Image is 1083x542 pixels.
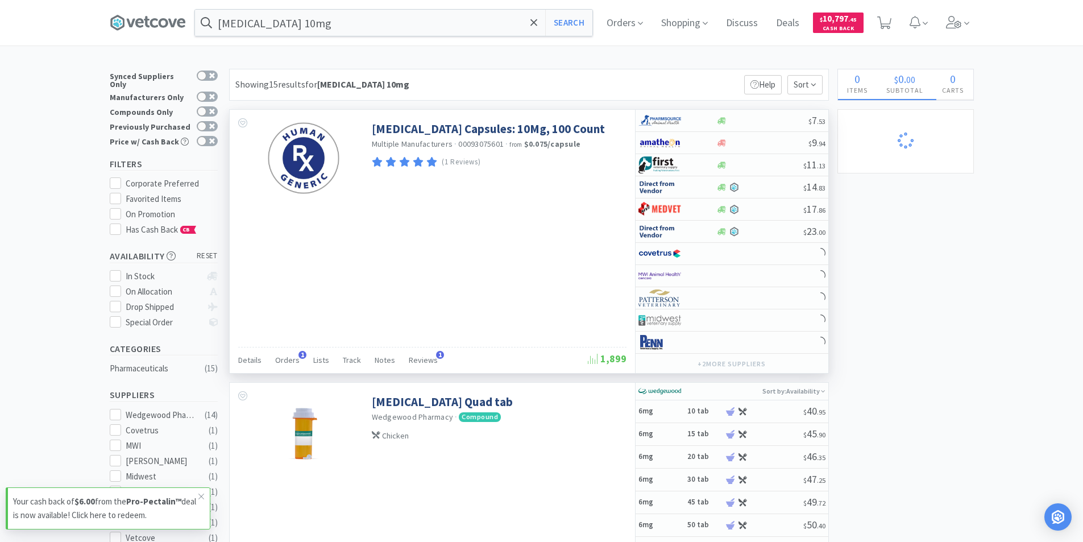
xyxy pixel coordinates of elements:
div: ( 1 ) [209,439,218,453]
img: f6b2451649754179b5b4e0c70c3f7cb0_2.png [638,267,681,284]
span: 0 [950,72,956,86]
p: Help [744,75,782,94]
span: Has Cash Back [126,224,197,235]
span: . 83 [817,184,825,192]
h5: Categories [110,342,218,355]
span: $ [803,431,807,439]
span: 40 [803,404,825,417]
img: 50e03ac4a87441e1a6f8c1281cf75e3b_164633.png [267,121,341,195]
span: . 45 [848,16,857,23]
p: Your cash back of from the deal is now available! Click here to redeem. [13,495,198,522]
div: Showing 15 results [235,77,409,92]
span: $ [803,453,807,462]
img: 6b13d12424e64185af44ac7efcacccc8_595751.png [267,394,341,468]
div: Favorited Items [126,192,218,206]
div: MWI [126,439,196,453]
div: ( 14 ) [205,408,218,422]
img: 77fca1acd8b6420a9015268ca798ef17_1.png [638,245,681,262]
span: 1,899 [588,352,626,365]
span: from [509,140,522,148]
span: 00 [906,74,915,85]
span: · [505,139,508,149]
span: for [305,78,409,90]
div: ( 15 ) [205,362,218,375]
div: ( 1 ) [209,424,218,437]
span: 17 [803,202,825,216]
div: . [877,73,933,85]
h4: Items [838,85,877,96]
span: . 86 [817,206,825,214]
span: $ [803,522,807,530]
strong: [MEDICAL_DATA] 10mg [317,78,409,90]
a: Deals [771,18,804,28]
span: . 13 [817,162,825,170]
img: 7915dbd3f8974342a4dc3feb8efc1740_58.png [638,112,681,129]
h6: 15 tab [687,429,721,439]
p: Sort by: Availability [762,383,825,399]
h5: Suppliers [110,388,218,402]
span: . 72 [817,499,825,507]
span: 14 [803,180,825,193]
span: 1 [298,351,306,359]
img: c67096674d5b41e1bca769e75293f8dd_19.png [638,179,681,196]
div: Manufacturers Only [110,92,191,101]
a: Discuss [721,18,762,28]
div: Wedgewood Pharmacy [126,408,196,422]
span: $ [894,74,898,85]
div: ( 1 ) [209,470,218,483]
span: . 35 [817,453,825,462]
h5: Availability [110,250,218,263]
div: On Promotion [126,208,218,221]
span: Cash Back [820,26,857,33]
span: 23 [803,225,825,238]
h6: 30 tab [687,475,721,485]
span: $ [803,408,807,416]
img: 4dd14cff54a648ac9e977f0c5da9bc2e_5.png [638,312,681,329]
span: 0 [854,72,860,86]
span: 10,797 [820,13,857,24]
img: bdd3c0f4347043b9a893056ed883a29a_120.png [638,201,681,218]
span: $ [803,476,807,485]
span: $ [803,228,807,237]
div: On Allocation [126,285,201,299]
div: Synced Suppliers Only [110,71,191,88]
div: Price w/ Cash Back [110,136,191,146]
h5: 6mg [638,452,684,462]
div: Compounds Only [110,106,191,116]
img: c67096674d5b41e1bca769e75293f8dd_19.png [638,223,681,240]
span: Details [238,355,262,365]
img: 67d67680309e4a0bb49a5ff0391dcc42_6.png [638,156,681,173]
img: e1133ece90fa4a959c5ae41b0808c578_9.png [638,334,681,351]
span: reset [197,250,218,262]
div: In Stock [126,270,201,283]
div: ( 1 ) [209,485,218,499]
span: 45 [803,427,825,440]
input: Search by item, sku, manufacturer, ingredient, size... [195,10,592,36]
span: · [454,139,457,149]
div: First Vet [126,485,196,499]
span: Notes [375,355,395,365]
h5: 6mg [638,429,684,439]
span: 11 [803,158,825,171]
span: . 53 [817,117,825,126]
span: 47 [803,473,825,486]
h6: 10 tab [687,407,721,416]
span: 7 [808,114,825,127]
div: Midwest [126,470,196,483]
span: $ [803,184,807,192]
div: Pharmaceuticals [110,362,202,375]
a: Wedgewood Pharmacy [372,412,454,422]
h5: Filters [110,158,218,171]
span: . 40 [817,522,825,530]
h5: 6mg [638,407,684,416]
h5: 6mg [638,498,684,507]
span: $ [803,499,807,507]
div: Covetrus [126,424,196,437]
div: Drop Shipped [126,300,201,314]
span: 46 [803,450,825,463]
div: Corporate Preferred [126,177,218,191]
p: (1 Reviews) [442,156,480,168]
span: 49 [803,495,825,508]
img: 3331a67d23dc422aa21b1ec98afbf632_11.png [638,134,681,151]
img: f5e969b455434c6296c6d81ef179fa71_3.png [638,289,681,307]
